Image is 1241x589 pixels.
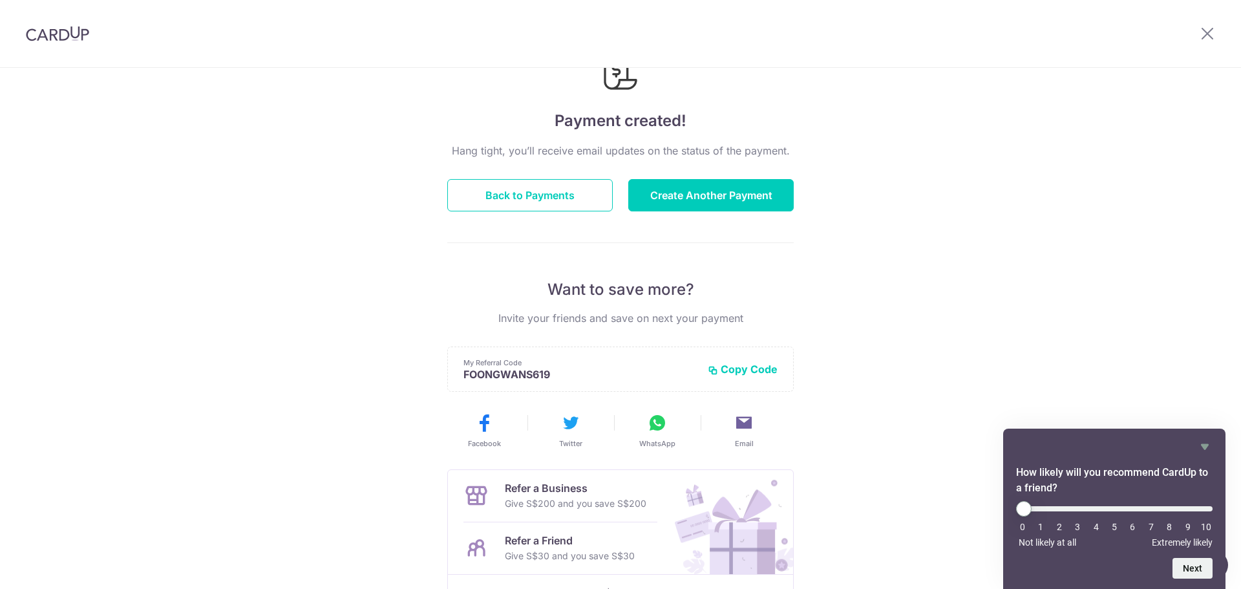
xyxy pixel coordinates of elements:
[29,9,56,21] span: Help
[1016,501,1213,548] div: How likely will you recommend CardUp to a friend? Select an option from 0 to 10, with 0 being Not...
[1197,439,1213,455] button: Hide survey
[505,548,635,564] p: Give S$30 and you save S$30
[619,412,695,449] button: WhatsApp
[446,412,522,449] button: Facebook
[1126,522,1139,532] li: 6
[1090,522,1103,532] li: 4
[1200,522,1213,532] li: 10
[1034,522,1047,532] li: 1
[1108,522,1121,532] li: 5
[463,368,697,381] p: FOONGWANS619
[533,412,609,449] button: Twitter
[628,179,794,211] button: Create Another Payment
[463,358,697,368] p: My Referral Code
[447,310,794,326] p: Invite your friends and save on next your payment
[505,533,635,548] p: Refer a Friend
[663,470,793,574] img: Refer
[468,438,501,449] span: Facebook
[1053,522,1066,532] li: 2
[447,179,613,211] button: Back to Payments
[1172,558,1213,579] button: Next question
[26,26,89,41] img: CardUp
[1016,465,1213,496] h2: How likely will you recommend CardUp to a friend? Select an option from 0 to 10, with 0 being Not...
[505,480,646,496] p: Refer a Business
[708,363,778,376] button: Copy Code
[1152,537,1213,548] span: Extremely likely
[1016,522,1029,532] li: 0
[447,143,794,158] p: Hang tight, you’ll receive email updates on the status of the payment.
[1163,522,1176,532] li: 8
[447,279,794,300] p: Want to save more?
[639,438,675,449] span: WhatsApp
[447,109,794,133] h4: Payment created!
[1071,522,1084,532] li: 3
[706,412,782,449] button: Email
[505,496,646,511] p: Give S$200 and you save S$200
[559,438,582,449] span: Twitter
[1019,537,1076,548] span: Not likely at all
[735,438,754,449] span: Email
[1145,522,1158,532] li: 7
[1016,439,1213,579] div: How likely will you recommend CardUp to a friend? Select an option from 0 to 10, with 0 being Not...
[1182,522,1194,532] li: 9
